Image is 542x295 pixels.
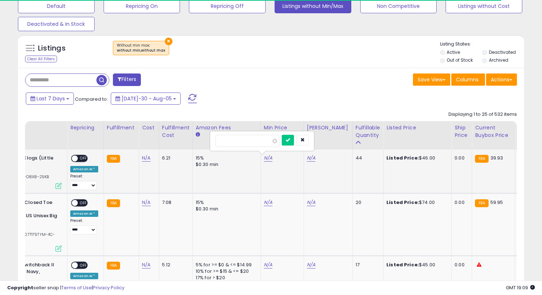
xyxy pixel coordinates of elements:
div: 0.00 [455,262,466,268]
span: Without min max : [117,43,165,53]
a: N/A [264,261,272,268]
div: 15% [196,155,255,161]
div: 17 [356,262,378,268]
div: Amazon AI * [70,273,98,279]
div: Fulfillable Quantity [356,124,380,139]
b: Listed Price: [386,261,419,268]
span: Columns [456,76,479,83]
a: N/A [307,154,315,162]
div: [PERSON_NAME] [307,124,350,132]
a: N/A [142,261,151,268]
div: 20 [356,199,378,206]
div: Preset: [70,174,98,190]
small: FBA [107,262,120,270]
div: Cost [142,124,156,132]
div: 44 [356,155,378,161]
a: N/A [307,199,315,206]
a: Privacy Policy [93,284,124,291]
button: Save View [413,73,450,86]
label: Archived [489,57,508,63]
span: OFF [78,156,89,162]
div: 0.00 [455,155,466,161]
label: Out of Stock [447,57,473,63]
div: 7.08 [162,199,187,206]
div: $74.00 [386,199,446,206]
b: Listed Price: [386,199,419,206]
span: Compared to: [75,96,108,103]
b: Listed Price: [386,154,419,161]
div: Repricing [70,124,101,132]
button: Last 7 Days [26,92,74,105]
div: 6.21 [162,155,187,161]
div: Amazon AI * [70,210,98,217]
div: seller snap | | [7,285,124,291]
div: Preset: [70,218,98,234]
div: 0.00 [455,199,466,206]
button: Actions [486,73,517,86]
small: Amazon Fees. [196,132,200,138]
div: Listed Price [386,124,448,132]
div: Ship Price [455,124,469,139]
div: $0.30 min [196,206,255,212]
span: Last 7 Days [37,95,65,102]
div: $46.00 [386,155,446,161]
div: 15% [196,199,255,206]
a: N/A [264,154,272,162]
button: Columns [451,73,485,86]
div: without min,without max [117,48,165,53]
div: Displaying 1 to 25 of 532 items [448,111,517,118]
div: Min Price [264,124,301,132]
div: $45.00 [386,262,446,268]
div: Amazon AI * [70,166,98,172]
div: Current Buybox Price [475,124,512,139]
span: 39.93 [490,154,503,161]
div: Fulfillment [107,124,136,132]
span: OFF [78,200,89,206]
label: Deactivated [489,49,516,55]
span: 59.95 [490,199,503,206]
span: [DATE]-30 - Aug-05 [122,95,172,102]
small: FBA [475,155,488,163]
div: 5.12 [162,262,187,268]
a: N/A [142,199,151,206]
p: Listing States: [440,41,524,48]
button: [DATE]-30 - Aug-05 [111,92,181,105]
div: 5% for >= $0 & <= $14.99 [196,262,255,268]
button: Filters [113,73,141,86]
div: Fulfillment Cost [162,124,190,139]
a: N/A [142,154,151,162]
div: $0.30 min [196,161,255,168]
strong: Copyright [7,284,33,291]
a: N/A [264,199,272,206]
div: 10% for >= $15 & <= $20 [196,268,255,275]
div: Clear All Filters [25,56,57,62]
button: × [165,38,172,45]
label: Active [447,49,460,55]
small: FBA [475,199,488,207]
h5: Listings [38,43,66,53]
span: OFF [78,262,89,268]
small: FBA [107,199,120,207]
button: Deactivated & In Stock [18,17,95,31]
a: Terms of Use [61,284,92,291]
small: FBA [107,155,120,163]
a: N/A [307,261,315,268]
span: 2025-08-13 19:09 GMT [506,284,535,291]
div: Amazon Fees [196,124,258,132]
